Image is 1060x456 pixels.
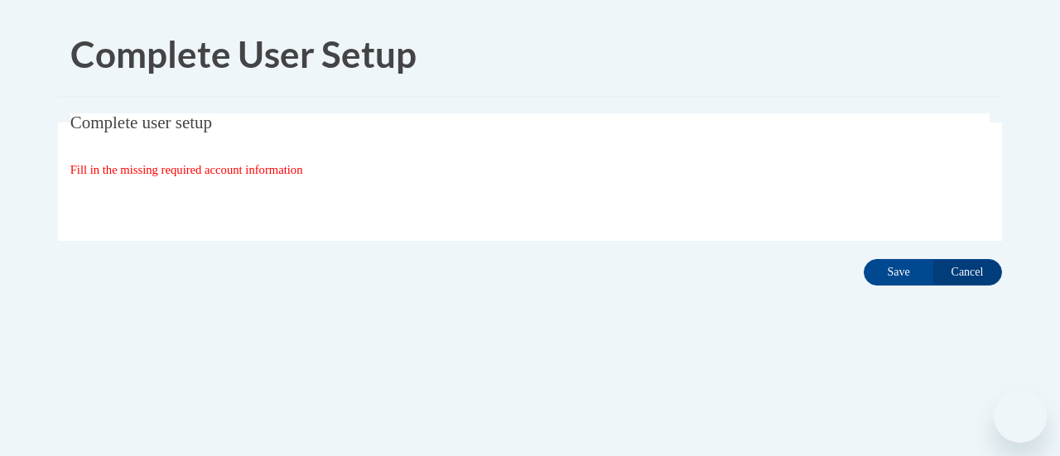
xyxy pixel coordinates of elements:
iframe: Button to launch messaging window [994,390,1047,443]
input: Cancel [932,259,1002,286]
span: Fill in the missing required account information [70,163,303,176]
span: Complete User Setup [70,32,417,75]
input: Save [864,259,933,286]
span: Complete user setup [70,113,212,132]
